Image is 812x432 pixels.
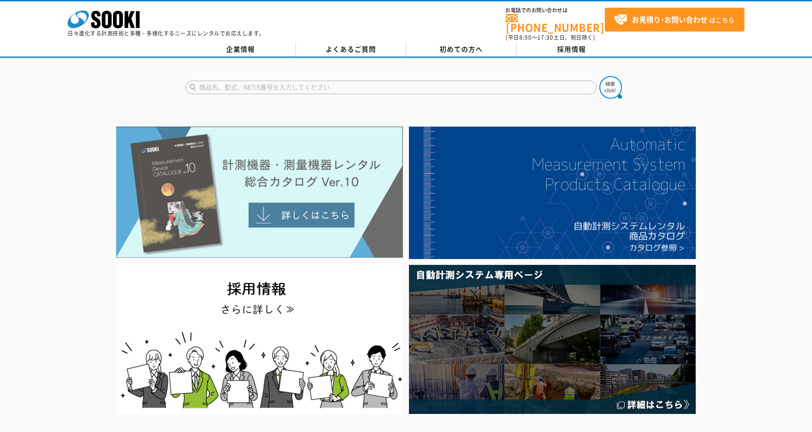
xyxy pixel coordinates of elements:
[409,127,696,259] img: 自動計測システムカタログ
[116,265,403,414] img: SOOKI recruit
[440,44,483,54] span: 初めての方へ
[506,8,605,13] span: お電話でのお問い合わせは
[605,8,744,32] a: お見積り･お問い合わせはこちら
[406,43,517,56] a: 初めての方へ
[632,14,708,25] strong: お見積り･お問い合わせ
[519,33,532,41] span: 8:50
[517,43,627,56] a: 採用情報
[506,14,605,32] a: [PHONE_NUMBER]
[409,265,696,414] img: 自動計測システム専用ページ
[599,76,622,99] img: btn_search.png
[186,81,597,94] input: 商品名、型式、NETIS番号を入力してください
[68,31,265,36] p: 日々進化する計測技術と多種・多様化するニーズにレンタルでお応えします。
[186,43,296,56] a: 企業情報
[116,127,403,258] img: Catalog Ver10
[537,33,553,41] span: 17:30
[614,13,735,27] span: はこちら
[296,43,406,56] a: よくあるご質問
[506,33,595,41] span: (平日 ～ 土日、祝日除く)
